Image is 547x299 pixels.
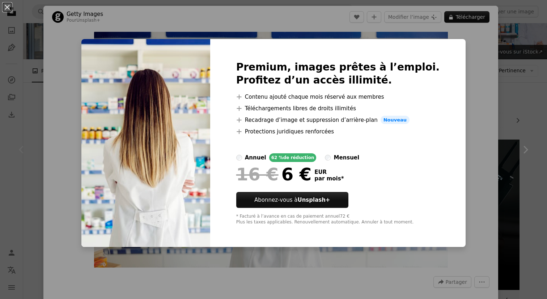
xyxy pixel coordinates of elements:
[325,155,331,161] input: mensuel
[236,127,440,136] li: Protections juridiques renforcées
[269,153,317,162] div: 62 % de réduction
[81,39,210,247] img: premium_photo-1663047392930-7c1c31d7b785
[334,153,359,162] div: mensuel
[314,175,344,182] span: par mois *
[236,192,348,208] button: Abonnez-vous àUnsplash+
[297,197,330,203] strong: Unsplash+
[245,153,266,162] div: annuel
[236,165,279,184] span: 16 €
[236,93,440,101] li: Contenu ajouté chaque mois réservé aux membres
[236,61,440,87] h2: Premium, images prêtes à l’emploi. Profitez d’un accès illimité.
[236,104,440,113] li: Téléchargements libres de droits illimités
[236,155,242,161] input: annuel62 %de réduction
[314,169,344,175] span: EUR
[236,116,440,124] li: Recadrage d’image et suppression d’arrière-plan
[381,116,410,124] span: Nouveau
[236,165,311,184] div: 6 €
[236,214,440,225] div: * Facturé à l’avance en cas de paiement annuel 72 € Plus les taxes applicables. Renouvellement au...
